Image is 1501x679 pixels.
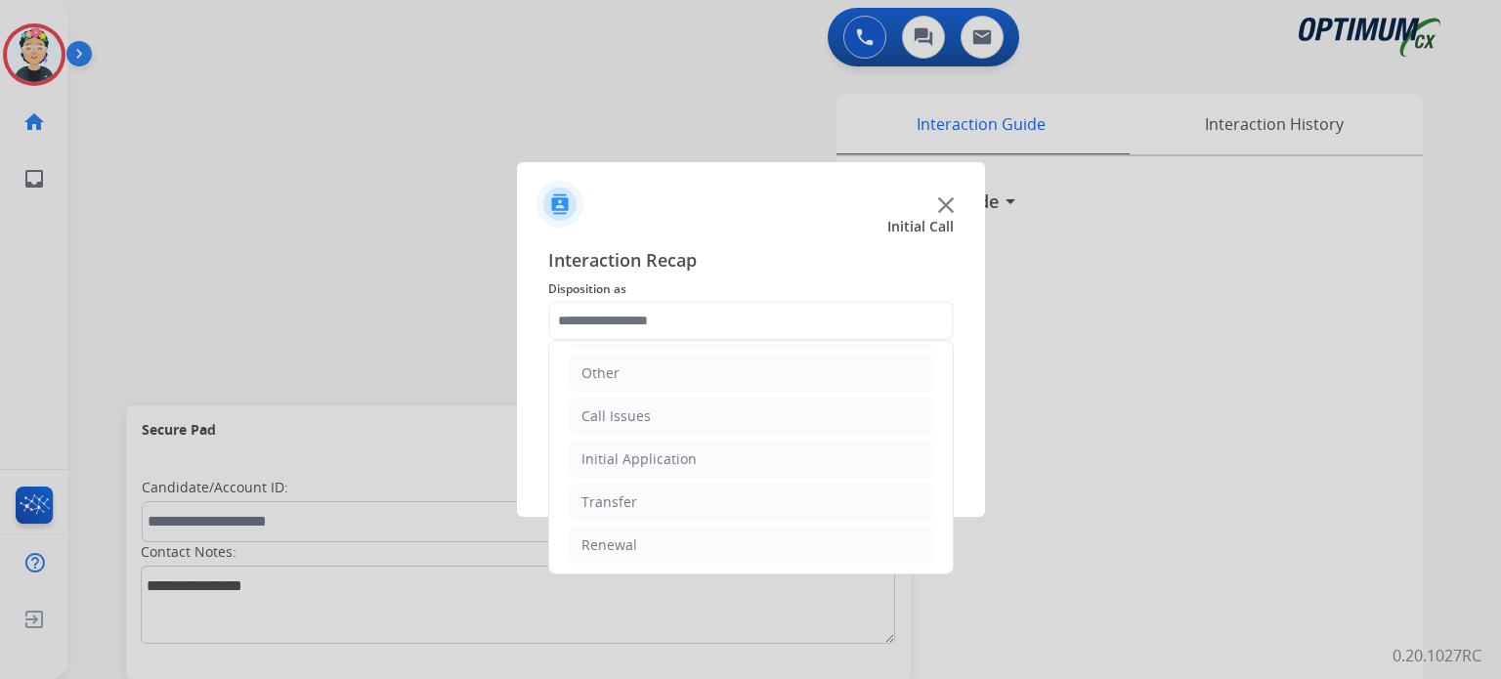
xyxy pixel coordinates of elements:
[536,181,583,228] img: contactIcon
[581,449,697,469] div: Initial Application
[548,246,954,277] span: Interaction Recap
[581,492,637,512] div: Transfer
[581,363,620,383] div: Other
[548,277,954,301] span: Disposition as
[1393,644,1481,667] p: 0.20.1027RC
[581,406,651,426] div: Call Issues
[887,217,954,236] span: Initial Call
[581,535,637,555] div: Renewal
